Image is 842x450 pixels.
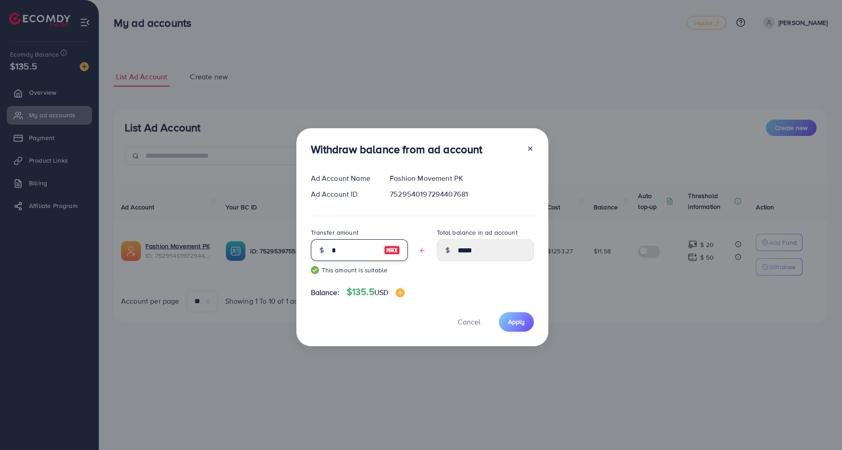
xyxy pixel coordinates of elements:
small: This amount is suitable [311,266,408,275]
img: guide [311,266,319,274]
span: Apply [508,317,525,326]
button: Cancel [446,312,492,332]
span: Balance: [311,287,339,298]
span: USD [374,287,388,297]
div: Fashion Movement PK [382,173,541,184]
img: image [396,288,405,297]
h4: $135.5 [347,286,405,298]
img: image [384,245,400,256]
button: Apply [499,312,534,332]
iframe: Chat [803,409,835,443]
div: Ad Account Name [304,173,383,184]
h3: Withdraw balance from ad account [311,143,483,156]
label: Total balance in ad account [437,228,518,237]
span: Cancel [458,317,480,327]
div: Ad Account ID [304,189,383,199]
div: 7529540197294407681 [382,189,541,199]
label: Transfer amount [311,228,358,237]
